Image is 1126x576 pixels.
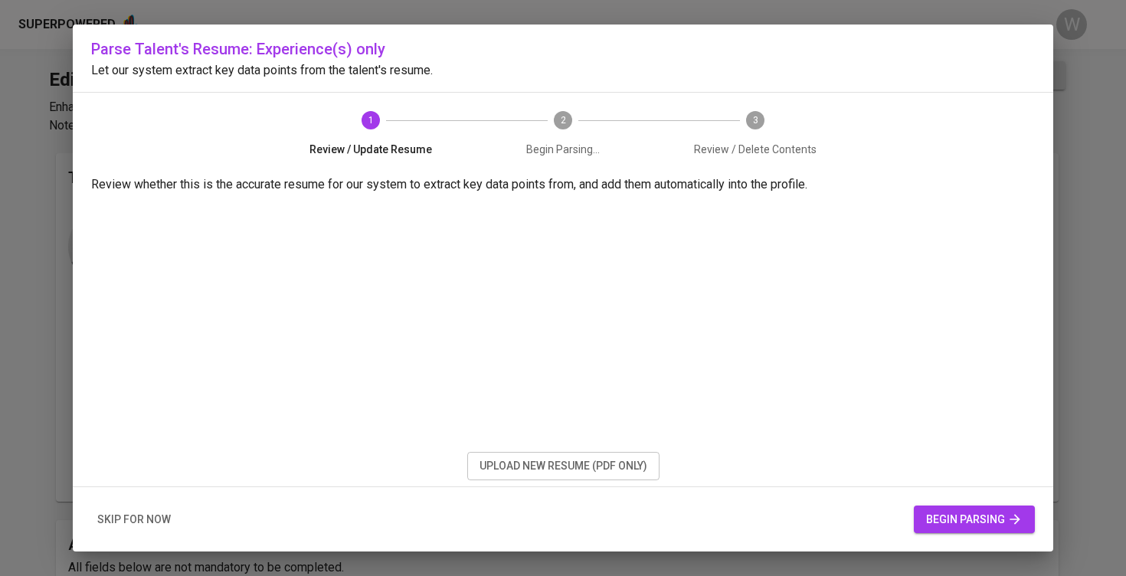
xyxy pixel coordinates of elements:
[91,61,1035,80] p: Let our system extract key data points from the talent's resume.
[665,142,845,157] span: Review / Delete Contents
[467,452,660,480] button: upload new resume (pdf only)
[91,200,1035,506] iframe: 38ed952eeb879c784142dfc16afd54ab.pdf
[914,506,1035,534] button: begin parsing
[368,115,374,126] text: 1
[752,115,758,126] text: 3
[281,142,461,157] span: Review / Update Resume
[91,37,1035,61] h6: Parse Talent's Resume: Experience(s) only
[91,506,177,534] button: skip for now
[97,510,171,529] span: skip for now
[473,142,653,157] span: Begin Parsing...
[561,115,566,126] text: 2
[91,175,1035,194] p: Review whether this is the accurate resume for our system to extract key data points from, and ad...
[926,510,1023,529] span: begin parsing
[480,457,647,476] span: upload new resume (pdf only)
